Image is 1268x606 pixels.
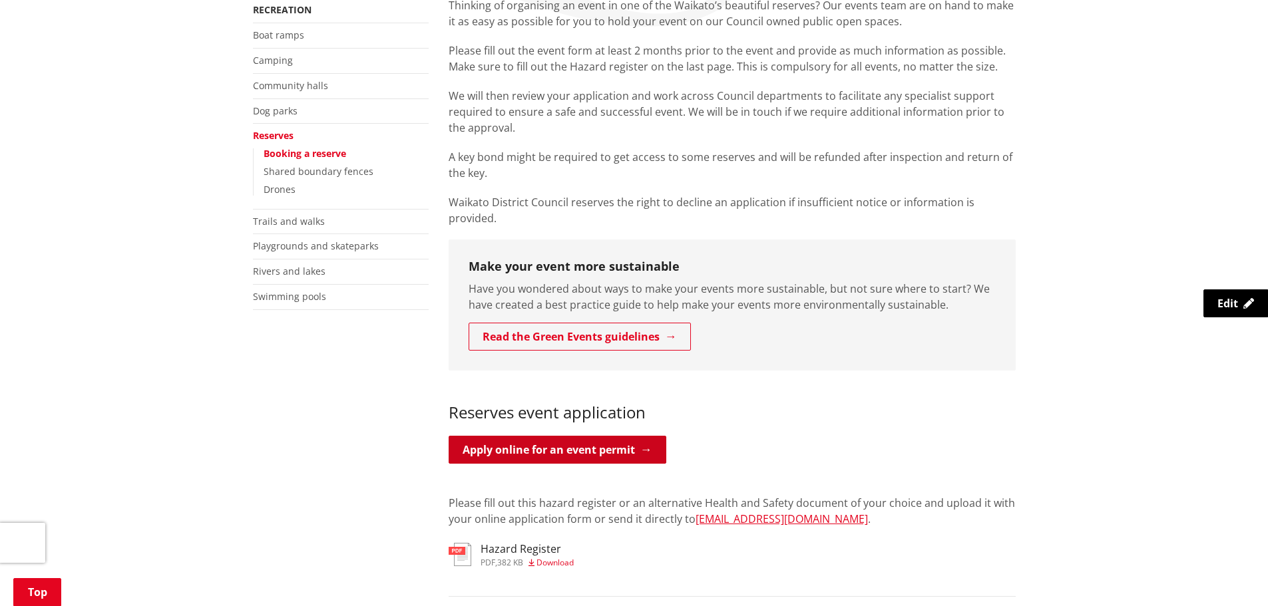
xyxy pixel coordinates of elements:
a: Drones [264,183,296,196]
a: Recreation [253,3,312,16]
a: Boat ramps [253,29,304,41]
a: Reserves [253,129,294,142]
p: Please fill out the event form at least 2 months prior to the event and provide as much informati... [449,43,1016,75]
a: Hazard Register pdf,382 KB Download [449,543,574,567]
a: Trails and walks [253,215,325,227]
p: A key bond might be required to get access to some reserves and will be refunded after inspection... [449,149,1016,181]
p: Have you wondered about ways to make your events more sustainable, but not sure where to start? W... [469,281,996,313]
iframe: Messenger Launcher [1207,550,1255,598]
span: Download [536,557,574,568]
div: Please fill out this hazard register or an alternative Health and Safety document of your choice ... [449,479,1016,543]
a: Community halls [253,79,328,92]
a: Top [13,578,61,606]
p: Waikato District Council reserves the right to decline an application if insufficient notice or i... [449,194,1016,226]
a: Rivers and lakes [253,265,325,277]
span: 382 KB [497,557,523,568]
a: Edit [1203,289,1268,317]
a: Playgrounds and skateparks [253,239,379,252]
img: document-pdf.svg [449,543,471,566]
a: Booking a reserve [264,147,346,160]
div: , [481,559,574,567]
h3: Reserves event application [449,384,1016,422]
span: pdf [481,557,495,568]
a: Read the Green Events guidelines [469,323,691,351]
h3: Make your event more sustainable [469,259,996,274]
a: Dog parks [253,104,298,117]
p: We will then review your application and work across Council departments to facilitate any specia... [449,88,1016,136]
a: [EMAIL_ADDRESS][DOMAIN_NAME] [696,512,868,526]
a: Camping [253,54,293,67]
span: Edit [1217,296,1238,311]
h3: Hazard Register [481,543,574,555]
a: Shared boundary fences [264,165,373,178]
a: Swimming pools [253,290,326,303]
a: Apply online for an event permit [449,436,666,464]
